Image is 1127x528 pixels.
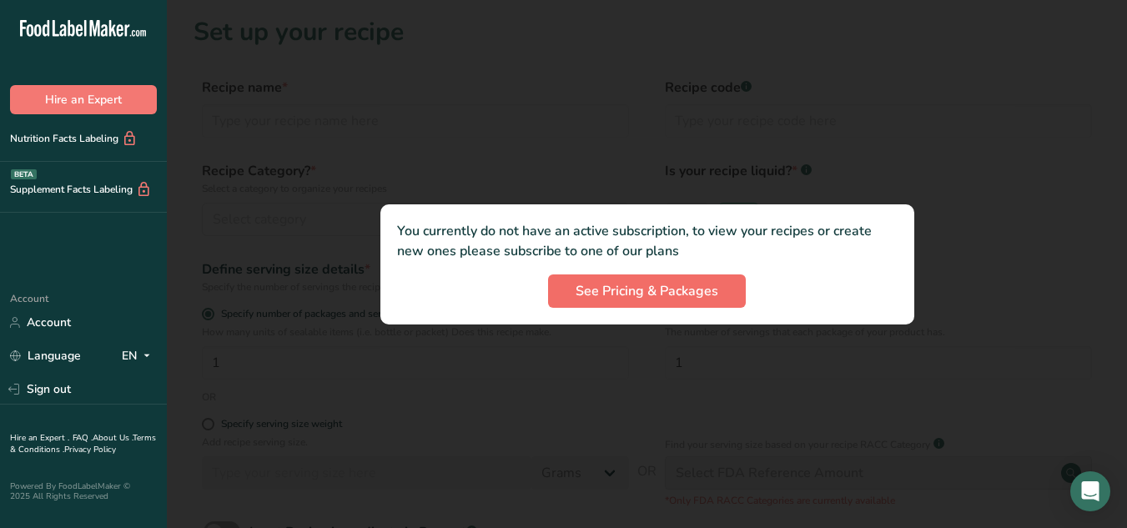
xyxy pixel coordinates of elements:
a: Terms & Conditions . [10,432,156,455]
div: EN [122,346,157,366]
a: Language [10,341,81,370]
a: Hire an Expert . [10,432,69,444]
p: You currently do not have an active subscription, to view your recipes or create new ones please ... [397,221,898,261]
span: See Pricing & Packages [576,281,718,301]
button: Hire an Expert [10,85,157,114]
a: About Us . [93,432,133,444]
div: BETA [11,169,37,179]
a: Privacy Policy [64,444,116,455]
button: See Pricing & Packages [548,274,746,308]
a: FAQ . [73,432,93,444]
div: Open Intercom Messenger [1070,471,1110,511]
div: Powered By FoodLabelMaker © 2025 All Rights Reserved [10,481,157,501]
